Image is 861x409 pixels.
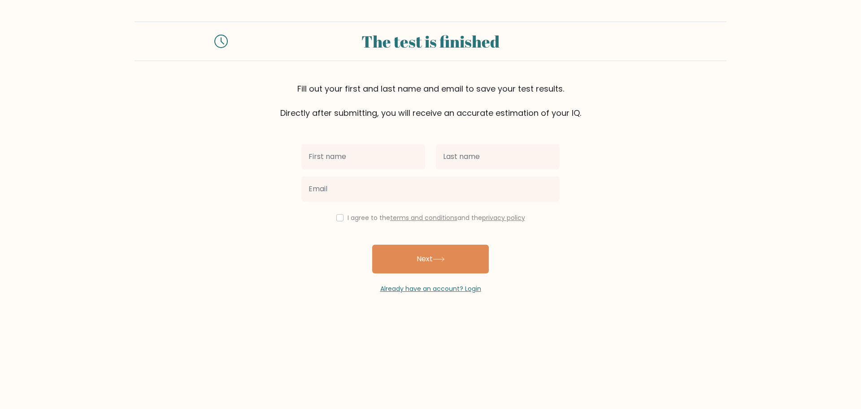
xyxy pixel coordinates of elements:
[482,213,525,222] a: privacy policy
[436,144,560,169] input: Last name
[372,245,489,273] button: Next
[348,213,525,222] label: I agree to the and the
[239,29,622,53] div: The test is finished
[301,144,425,169] input: First name
[301,176,560,202] input: Email
[380,284,481,293] a: Already have an account? Login
[390,213,457,222] a: terms and conditions
[135,83,726,119] div: Fill out your first and last name and email to save your test results. Directly after submitting,...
